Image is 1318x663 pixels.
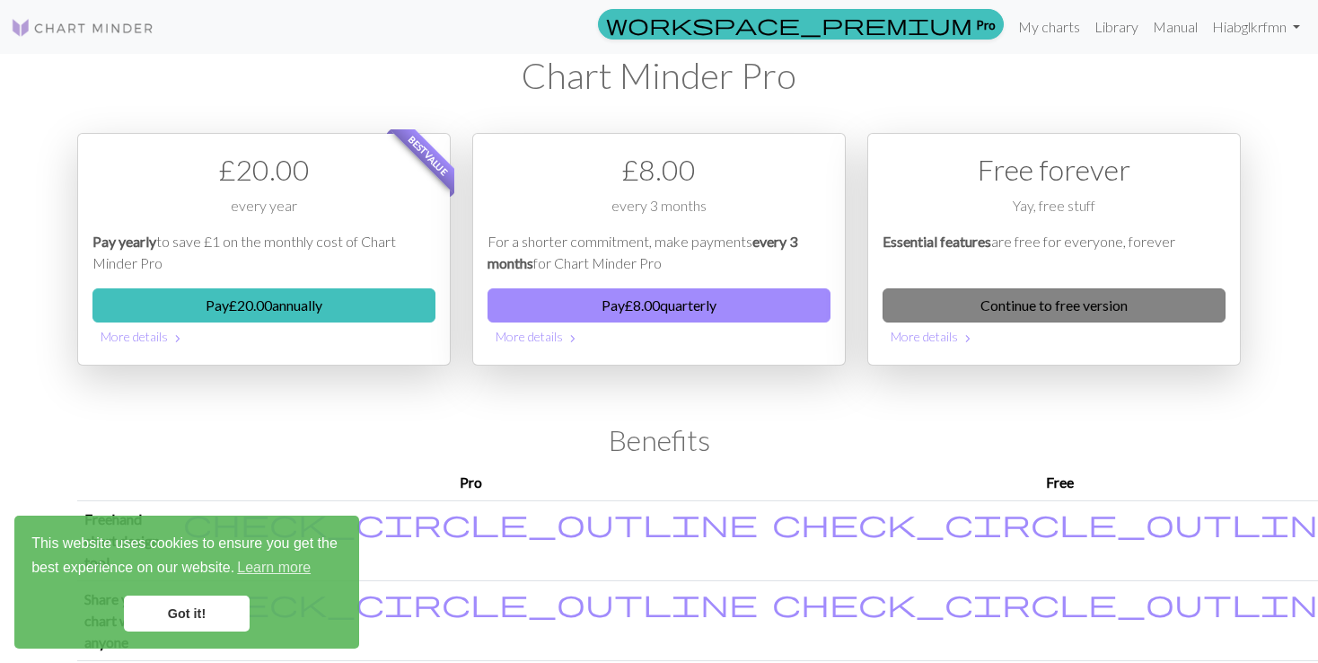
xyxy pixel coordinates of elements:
[1011,9,1087,45] a: My charts
[1087,9,1146,45] a: Library
[566,330,580,348] span: chevron_right
[92,231,435,274] p: to save £1 on the monthly cost of Chart Minder Pro
[92,195,435,231] div: every year
[883,323,1226,350] button: More details
[176,464,765,501] th: Pro
[883,231,1226,274] p: are free for everyone, forever
[488,323,830,350] button: More details
[472,133,846,366] div: Payment option 2
[391,118,467,194] span: Best value
[183,588,758,617] i: Included
[92,233,156,250] em: Pay yearly
[92,148,435,191] div: £ 20.00
[1205,9,1307,45] a: Hiabglkrfmn
[31,533,342,581] span: This website uses cookies to ensure you get the best experience on our website.
[488,148,830,191] div: £ 8.00
[124,596,250,632] a: dismiss cookie message
[883,288,1226,323] a: Continue to free version
[11,17,154,39] img: Logo
[488,231,830,274] p: For a shorter commitment, make payments for Chart Minder Pro
[92,323,435,350] button: More details
[77,423,1241,457] h2: Benefits
[171,330,185,348] span: chevron_right
[883,195,1226,231] div: Yay, free stuff
[183,508,758,537] i: Included
[14,516,359,649] div: cookieconsent
[867,133,1241,366] div: Free option
[961,330,975,348] span: chevron_right
[183,506,758,540] span: check_circle_outline
[488,195,830,231] div: every 3 months
[488,288,830,323] button: Pay£8.00quarterly
[183,586,758,620] span: check_circle_outline
[84,508,169,573] p: Freehand chart design tool
[598,9,1004,40] a: Pro
[77,54,1241,97] h1: Chart Minder Pro
[92,288,435,323] button: Pay£20.00annually
[606,12,972,37] span: workspace_premium
[77,133,451,366] div: Payment option 1
[234,554,313,581] a: learn more about cookies
[883,233,991,250] em: Essential features
[1146,9,1205,45] a: Manual
[883,148,1226,191] div: Free forever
